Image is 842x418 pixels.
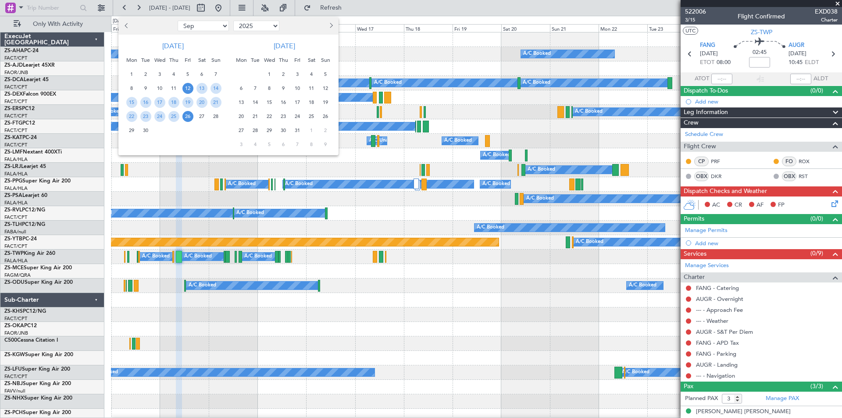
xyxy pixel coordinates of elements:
div: 5-11-2025 [262,137,276,151]
span: 20 [236,111,247,122]
span: 1 [306,125,317,136]
div: 6-9-2025 [195,67,209,81]
span: 15 [126,97,137,108]
div: 6-11-2025 [276,137,290,151]
div: 21-10-2025 [248,109,262,123]
span: 18 [306,97,317,108]
div: 6-10-2025 [234,81,248,95]
div: 31-10-2025 [290,123,304,137]
button: Previous month [122,19,132,33]
span: 19 [182,97,193,108]
div: 1-10-2025 [262,67,276,81]
span: 29 [126,125,137,136]
div: 10-9-2025 [153,81,167,95]
div: Thu [167,53,181,67]
div: 16-9-2025 [139,95,153,109]
div: 21-9-2025 [209,95,223,109]
span: 24 [292,111,303,122]
span: 8 [126,83,137,94]
div: 28-9-2025 [209,109,223,123]
div: 13-10-2025 [234,95,248,109]
div: 4-10-2025 [304,67,318,81]
span: 13 [196,83,207,94]
div: 20-10-2025 [234,109,248,123]
div: Mon [125,53,139,67]
span: 17 [292,97,303,108]
div: 24-10-2025 [290,109,304,123]
div: 12-9-2025 [181,81,195,95]
span: 19 [320,97,331,108]
div: 1-11-2025 [304,123,318,137]
span: 18 [168,97,179,108]
span: 9 [140,83,151,94]
div: 29-10-2025 [262,123,276,137]
div: 5-9-2025 [181,67,195,81]
button: Next month [326,19,335,33]
span: 3 [154,69,165,80]
div: 7-10-2025 [248,81,262,95]
div: 4-11-2025 [248,137,262,151]
span: 25 [168,111,179,122]
span: 20 [196,97,207,108]
span: 7 [210,69,221,80]
div: 23-10-2025 [276,109,290,123]
div: 4-9-2025 [167,67,181,81]
div: 19-9-2025 [181,95,195,109]
div: 3-9-2025 [153,67,167,81]
div: 8-10-2025 [262,81,276,95]
span: 11 [168,83,179,94]
span: 26 [320,111,331,122]
span: 11 [306,83,317,94]
div: 14-9-2025 [209,81,223,95]
div: Mon [234,53,248,67]
span: 28 [210,111,221,122]
span: 1 [264,69,275,80]
div: Wed [262,53,276,67]
div: 2-9-2025 [139,67,153,81]
span: 5 [320,69,331,80]
span: 22 [126,111,137,122]
div: 8-9-2025 [125,81,139,95]
span: 6 [196,69,207,80]
span: 6 [236,83,247,94]
span: 2 [320,125,331,136]
div: 22-9-2025 [125,109,139,123]
div: 7-11-2025 [290,137,304,151]
div: Fri [290,53,304,67]
div: 27-9-2025 [195,109,209,123]
div: 30-9-2025 [139,123,153,137]
span: 29 [264,125,275,136]
div: 15-10-2025 [262,95,276,109]
div: 18-9-2025 [167,95,181,109]
div: 29-9-2025 [125,123,139,137]
div: 2-10-2025 [276,67,290,81]
span: 27 [196,111,207,122]
div: 26-10-2025 [318,109,332,123]
span: 27 [236,125,247,136]
div: 8-11-2025 [304,137,318,151]
div: Fri [181,53,195,67]
span: 10 [292,83,303,94]
span: 5 [264,139,275,150]
div: 7-9-2025 [209,67,223,81]
div: 25-9-2025 [167,109,181,123]
div: 19-10-2025 [318,95,332,109]
div: 10-10-2025 [290,81,304,95]
span: 30 [278,125,289,136]
select: Select year [233,21,279,31]
span: 2 [140,69,151,80]
span: 30 [140,125,151,136]
span: 8 [306,139,317,150]
div: 18-10-2025 [304,95,318,109]
div: 14-10-2025 [248,95,262,109]
div: 28-10-2025 [248,123,262,137]
span: 12 [182,83,193,94]
div: 17-9-2025 [153,95,167,109]
div: 1-9-2025 [125,67,139,81]
div: Thu [276,53,290,67]
span: 21 [250,111,261,122]
select: Select month [178,21,229,31]
div: 17-10-2025 [290,95,304,109]
div: 2-11-2025 [318,123,332,137]
span: 4 [306,69,317,80]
